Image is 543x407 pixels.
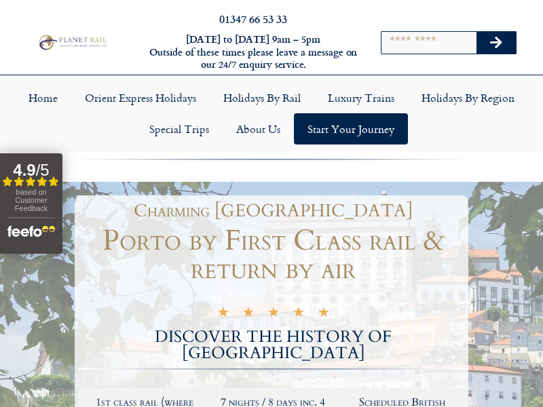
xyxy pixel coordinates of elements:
[7,82,536,144] nav: Menu
[318,308,330,321] i: ★
[294,113,408,144] a: Start your Journey
[476,32,516,54] button: Search
[408,82,528,113] a: Holidays by Region
[223,113,294,144] a: About Us
[15,82,71,113] a: Home
[85,202,462,220] h1: Charming [GEOGRAPHIC_DATA]
[36,33,109,51] img: Planet Rail Train Holidays Logo
[267,308,280,321] i: ★
[136,113,223,144] a: Special Trips
[217,306,330,321] div: 5/5
[219,11,287,26] a: 01347 66 53 33
[78,227,468,284] h1: Porto by First Class rail & return by air
[71,82,210,113] a: Orient Express Holidays
[217,308,229,321] i: ★
[242,308,255,321] i: ★
[78,329,468,362] h2: DISCOVER THE HISTORY OF [GEOGRAPHIC_DATA]
[314,82,408,113] a: Luxury Trains
[293,308,305,321] i: ★
[210,82,314,113] a: Holidays by Rail
[148,33,358,71] h6: [DATE] to [DATE] 9am – 5pm Outside of these times please leave a message on our 24/7 enquiry serv...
